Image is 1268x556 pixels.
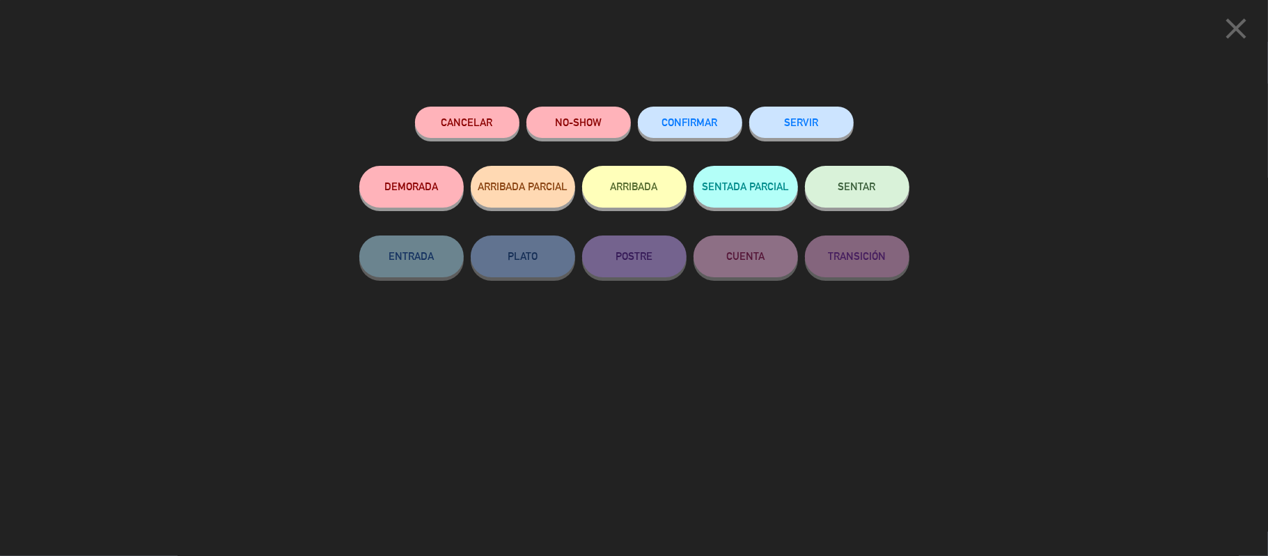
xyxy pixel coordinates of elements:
[694,235,798,277] button: CUENTA
[582,235,687,277] button: POSTRE
[471,235,575,277] button: PLATO
[749,107,854,138] button: SERVIR
[415,107,519,138] button: Cancelar
[582,166,687,208] button: ARRIBADA
[359,235,464,277] button: ENTRADA
[662,116,718,128] span: CONFIRMAR
[478,180,568,192] span: ARRIBADA PARCIAL
[359,166,464,208] button: DEMORADA
[694,166,798,208] button: SENTADA PARCIAL
[838,180,876,192] span: SENTAR
[1214,10,1258,52] button: close
[1219,11,1253,46] i: close
[805,235,909,277] button: TRANSICIÓN
[638,107,742,138] button: CONFIRMAR
[471,166,575,208] button: ARRIBADA PARCIAL
[805,166,909,208] button: SENTAR
[526,107,631,138] button: NO-SHOW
